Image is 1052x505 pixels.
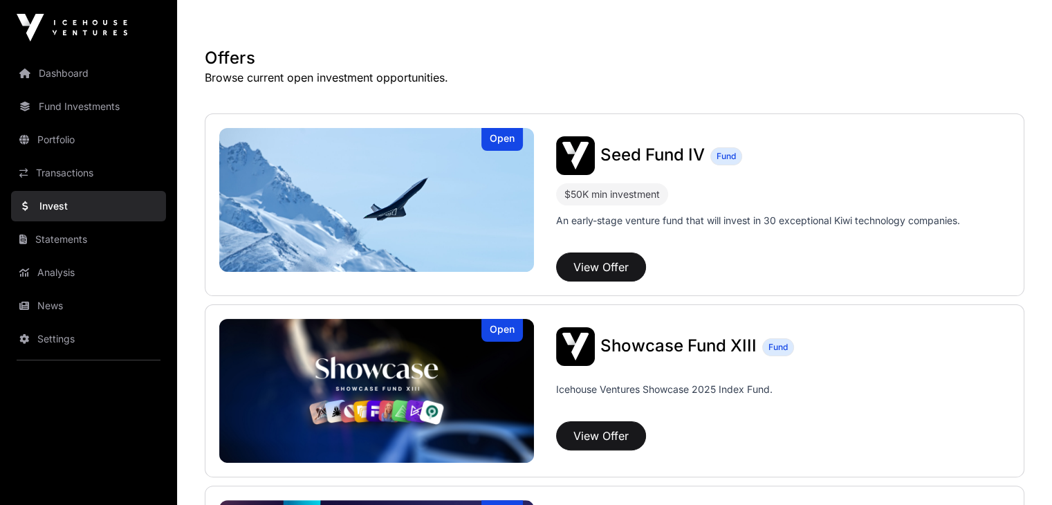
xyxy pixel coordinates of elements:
a: Invest [11,191,166,221]
a: Dashboard [11,58,166,89]
a: Statements [11,224,166,255]
div: $50K min investment [564,186,660,203]
img: Seed Fund IV [556,136,595,175]
div: Open [481,319,523,342]
div: Open [481,128,523,151]
h1: Offers [205,47,1024,69]
a: News [11,291,166,321]
img: Seed Fund IV [219,128,534,272]
a: Showcase Fund XIII [600,338,757,356]
p: Icehouse Ventures Showcase 2025 Index Fund. [556,383,773,396]
a: Settings [11,324,166,354]
a: Seed Fund IVOpen [219,128,534,272]
a: Fund Investments [11,91,166,122]
button: View Offer [556,252,646,282]
span: Showcase Fund XIII [600,336,757,356]
div: $50K min investment [556,183,668,205]
a: Analysis [11,257,166,288]
p: An early-stage venture fund that will invest in 30 exceptional Kiwi technology companies. [556,214,960,228]
a: Showcase Fund XIIIOpen [219,319,534,463]
a: Portfolio [11,125,166,155]
img: Icehouse Ventures Logo [17,14,127,42]
span: Fund [717,151,736,162]
span: Fund [768,342,788,353]
iframe: Chat Widget [983,439,1052,505]
p: Browse current open investment opportunities. [205,69,1024,86]
a: Transactions [11,158,166,188]
img: Showcase Fund XIII [219,319,534,463]
span: Seed Fund IV [600,145,705,165]
img: Showcase Fund XIII [556,327,595,366]
a: Seed Fund IV [600,147,705,165]
button: View Offer [556,421,646,450]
